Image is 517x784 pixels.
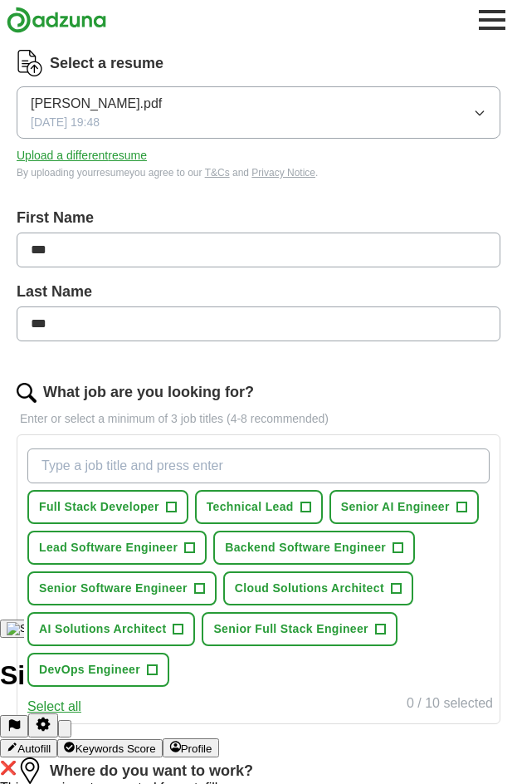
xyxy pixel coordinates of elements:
span: [DATE] 19:48 [31,114,100,131]
button: Senior AI Engineer [329,490,479,524]
button: AI Solutions Architect [27,612,195,646]
button: Full Stack Developer [27,490,188,524]
a: T&Cs [205,167,230,179]
img: CV Icon [17,50,43,76]
input: Type a job title and press enter [27,448,490,483]
p: Enter or select a minimum of 3 job titles (4-8 recommended) [17,410,500,428]
img: location.png [17,757,43,784]
a: Privacy Notice [251,167,315,179]
button: Lead Software Engineer [27,531,207,565]
img: Adzuna logo [7,7,106,33]
span: Senior Full Stack Engineer [213,620,368,638]
button: Select all [27,697,81,717]
span: Senior Software Engineer [39,580,188,597]
label: Last Name [17,281,500,303]
span: AI Solutions Architect [39,620,166,638]
div: 0 / 10 selected [407,693,493,717]
button: DevOps Engineer [27,653,169,687]
span: Technical Lead [207,498,294,516]
label: First Name [17,207,500,229]
span: Senior AI Engineer [341,498,450,516]
span: Full Stack Developer [39,498,159,516]
button: Cloud Solutions Architect [223,571,413,605]
span: [PERSON_NAME].pdf [31,94,162,114]
button: Technical Lead [195,490,323,524]
button: [PERSON_NAME].pdf[DATE] 19:48 [17,86,500,139]
span: Lead Software Engineer [39,539,178,556]
div: By uploading your resume you agree to our and . [17,165,500,180]
label: Where do you want to work? [50,760,253,782]
button: Backend Software Engineer [213,531,415,565]
img: search.png [17,383,37,403]
label: Select a resume [50,52,163,75]
button: Senior Full Stack Engineer [202,612,397,646]
button: Upload a differentresume [17,147,147,164]
span: Cloud Solutions Architect [235,580,384,597]
span: Backend Software Engineer [225,539,386,556]
span: DevOps Engineer [39,661,140,679]
button: Toggle main navigation menu [474,2,510,38]
button: Senior Software Engineer [27,571,217,605]
label: What job are you looking for? [43,381,254,404]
